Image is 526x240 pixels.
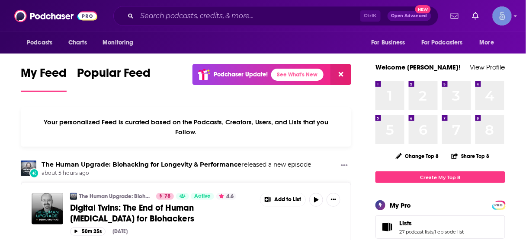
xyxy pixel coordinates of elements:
div: My Pro [390,201,411,209]
button: Show More Button [327,193,340,207]
h3: released a new episode [42,161,311,169]
button: open menu [365,35,416,51]
span: Podcasts [27,37,52,49]
span: Monitoring [103,37,133,49]
button: 50m 25s [70,227,106,236]
img: User Profile [493,6,512,25]
button: Show profile menu [493,6,512,25]
span: 78 [164,192,170,201]
a: View Profile [470,63,505,71]
button: Open AdvancedNew [388,11,431,21]
span: Digital Twins: The End of Human [MEDICAL_DATA] for Biohackers [70,202,194,224]
a: Charts [63,35,92,51]
input: Search podcasts, credits, & more... [137,9,360,23]
a: Show notifications dropdown [469,9,482,23]
span: Lists [399,219,412,227]
a: 27 podcast lists [399,229,434,235]
div: [DATE] [112,228,128,234]
span: about 5 hours ago [42,170,311,177]
a: The Human Upgrade: Biohacking for Longevity & Performance [79,193,151,200]
button: open menu [96,35,144,51]
a: Create My Top 8 [375,171,505,183]
a: Lists [399,219,464,227]
span: Active [194,192,211,201]
button: open menu [21,35,64,51]
span: Charts [68,37,87,49]
span: Logged in as Spiral5-G1 [493,6,512,25]
span: Popular Feed [77,66,151,85]
a: The Human Upgrade: Biohacking for Longevity & Performance [42,161,241,168]
a: Active [191,193,214,200]
span: For Business [371,37,405,49]
a: Popular Feed [77,66,151,92]
button: Show More Button [337,161,351,171]
span: My Feed [21,66,67,85]
div: New Episode [29,168,39,178]
a: See What's New [271,69,324,81]
a: 1 episode list [435,229,464,235]
button: Show More Button [260,193,305,207]
button: Share Top 8 [451,148,490,164]
span: Lists [375,215,505,239]
span: PRO [494,202,504,208]
div: Your personalized Feed is curated based on the Podcasts, Creators, Users, and Lists that you Follow. [21,107,351,147]
img: Digital Twins: The End of Human Drug Testing for Biohackers [32,193,63,224]
a: 78 [156,193,174,200]
a: Show notifications dropdown [447,9,462,23]
span: Add to List [274,196,301,203]
button: Change Top 8 [391,151,444,161]
button: open menu [416,35,475,51]
span: Ctrl K [360,10,381,22]
p: Podchaser Update! [214,71,268,78]
span: For Podcasters [421,37,463,49]
img: The Human Upgrade: Biohacking for Longevity & Performance [21,161,36,176]
a: My Feed [21,66,67,92]
button: 4.6 [216,193,236,200]
a: Welcome [PERSON_NAME]! [375,63,461,71]
span: More [480,37,494,49]
span: New [415,5,431,13]
span: Open Advanced [391,14,427,18]
a: Digital Twins: The End of Human [MEDICAL_DATA] for Biohackers [70,202,254,224]
a: Lists [378,221,396,233]
div: Search podcasts, credits, & more... [113,6,439,26]
button: open menu [474,35,505,51]
a: PRO [494,202,504,208]
img: The Human Upgrade: Biohacking for Longevity & Performance [70,193,77,200]
img: Podchaser - Follow, Share and Rate Podcasts [14,8,97,24]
